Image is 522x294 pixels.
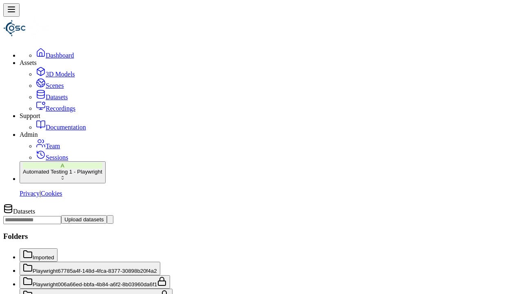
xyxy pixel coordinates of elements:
div: Automated Testing 1 - Playwright [23,169,102,175]
a: Scenes [36,82,64,89]
button: Upload datasets [61,215,107,224]
a: Upload datasets [61,216,107,223]
a: Team [36,143,60,149]
img: Logo [3,17,26,40]
button: Select a workspace [20,161,106,183]
h3: Folders [3,232,519,241]
div: A [23,163,102,169]
div: Assets [20,59,519,67]
a: Sessions [36,154,68,161]
a: Documentation [36,124,86,131]
img: Logo [26,17,49,40]
span: | [40,190,41,197]
span: Playwright006a66ed-bbfa-4b84-a6f2-8b03960da6f1 [33,281,157,287]
a: Cookies [41,190,62,197]
button: Playwright67785a4f-148d-4fca-8377-30898b20f4a2 [20,262,160,275]
div: Support [20,112,519,120]
a: Dashboard [36,52,74,59]
div: Admin [20,131,519,138]
a: Privacy [20,190,40,197]
a: Datasets [36,94,68,100]
a: 3D Models [36,71,75,78]
a: Recordings [36,105,75,112]
span: Playwright67785a4f-148d-4fca-8377-30898b20f4a2 [33,268,157,274]
span: Datasets [13,208,35,215]
button: Playwright006a66ed-bbfa-4b84-a6f2-8b03960da6f1 [20,275,170,289]
button: Imported [20,248,58,262]
span: Imported [33,254,54,261]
